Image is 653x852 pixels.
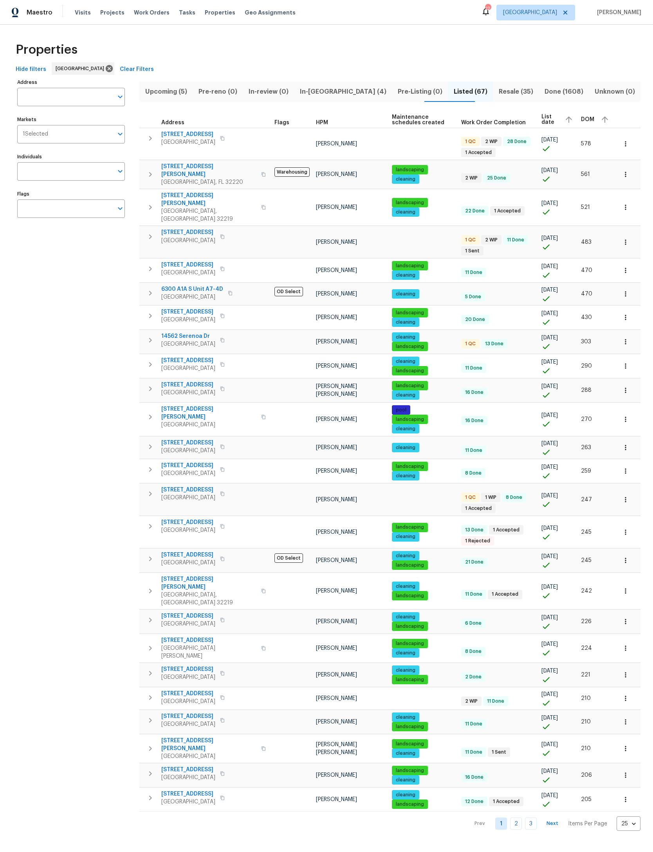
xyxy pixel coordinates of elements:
span: [PERSON_NAME] [316,696,357,701]
span: [STREET_ADDRESS] [161,131,215,138]
span: 13 Done [462,527,487,533]
span: [PERSON_NAME] [316,645,357,651]
span: [DATE] [541,715,558,721]
span: [PERSON_NAME] [594,9,641,16]
span: 430 [581,315,592,320]
span: cleaning [393,650,418,656]
span: cleaning [393,533,418,540]
span: 1 Accepted [462,505,495,512]
span: 2 WIP [482,138,501,145]
span: cleaning [393,583,418,590]
span: [STREET_ADDRESS] [161,790,215,798]
span: Projects [100,9,124,16]
div: 25 [617,814,640,834]
span: [STREET_ADDRESS] [161,712,215,720]
button: Next [540,818,565,829]
span: 11 Done [462,269,485,276]
span: [GEOGRAPHIC_DATA] [161,237,215,245]
span: [GEOGRAPHIC_DATA] [161,798,215,806]
span: cleaning [393,792,418,798]
span: [PERSON_NAME] [316,719,357,725]
span: landscaping [393,263,427,269]
span: [DATE] [541,441,558,446]
span: [PERSON_NAME] [PERSON_NAME] [316,742,357,755]
span: [PERSON_NAME] [PERSON_NAME] [316,384,357,397]
span: [PERSON_NAME] [316,558,357,563]
span: 1 Sent [462,248,483,254]
span: Maintenance schedules created [392,114,448,125]
span: 578 [581,141,591,147]
span: [STREET_ADDRESS][PERSON_NAME] [161,737,256,752]
span: [GEOGRAPHIC_DATA] [161,293,223,301]
span: [STREET_ADDRESS] [161,551,215,559]
span: 1 Accepted [462,149,495,156]
span: OD Select [274,553,303,563]
span: List date [541,114,558,125]
span: landscaping [393,382,427,389]
a: Goto page 1 [495,818,507,830]
span: Pre-Listing (0) [397,86,443,97]
span: [PERSON_NAME] [316,468,357,474]
span: 245 [581,558,592,563]
span: [PERSON_NAME] [316,672,357,678]
span: 210 [581,696,591,701]
span: 25 Done [484,175,509,181]
label: Flags [17,192,125,196]
span: 1 QC [462,237,479,243]
span: landscaping [393,343,427,350]
span: landscaping [393,623,427,630]
span: [DATE] [541,287,558,293]
span: 5 Done [462,294,484,300]
span: [PERSON_NAME] [316,315,357,320]
span: [DATE] [541,642,558,647]
span: [STREET_ADDRESS] [161,261,215,269]
span: [STREET_ADDRESS][PERSON_NAME] [161,405,256,421]
span: 11 Done [504,237,527,243]
div: 12 [485,5,491,13]
span: [PERSON_NAME] [316,205,357,210]
span: [DATE] [541,692,558,697]
span: 11 Done [462,447,485,454]
span: OD Select [274,287,303,296]
span: [DATE] [541,584,558,590]
span: [PERSON_NAME] [316,588,357,594]
span: [PERSON_NAME] [316,529,357,535]
span: 28 Done [504,138,530,145]
span: 1 Selected [23,131,48,138]
span: landscaping [393,741,427,747]
span: [GEOGRAPHIC_DATA] [161,269,215,277]
span: [PERSON_NAME] [316,445,357,450]
span: Work Orders [134,9,170,16]
span: 8 Done [462,648,485,655]
span: [DATE] [541,264,558,269]
span: 205 [581,797,592,802]
span: 1 Accepted [489,591,521,598]
span: 245 [581,529,592,535]
span: Address [161,120,184,125]
span: 8 Done [462,470,485,477]
span: [DATE] [541,493,558,499]
span: 270 [581,417,592,422]
span: 1 Sent [489,749,509,756]
span: 8 Done [503,494,525,501]
span: [GEOGRAPHIC_DATA] [161,421,256,429]
span: landscaping [393,723,427,730]
div: [GEOGRAPHIC_DATA] [52,62,114,75]
span: cleaning [393,614,418,620]
span: [GEOGRAPHIC_DATA] [161,774,215,781]
button: Open [115,166,126,177]
span: [STREET_ADDRESS] [161,357,215,364]
span: Unknown (0) [593,86,636,97]
span: landscaping [393,463,427,470]
span: [GEOGRAPHIC_DATA], FL 32220 [161,178,256,186]
span: cleaning [393,444,418,451]
p: Items Per Page [568,820,607,828]
span: 2 WIP [462,698,481,705]
span: [GEOGRAPHIC_DATA] [161,494,215,502]
span: 290 [581,363,592,369]
span: Done (1608) [543,86,584,97]
span: cleaning [393,553,418,559]
span: [GEOGRAPHIC_DATA] [161,526,215,534]
span: landscaping [393,562,427,569]
span: [PERSON_NAME] [316,797,357,802]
